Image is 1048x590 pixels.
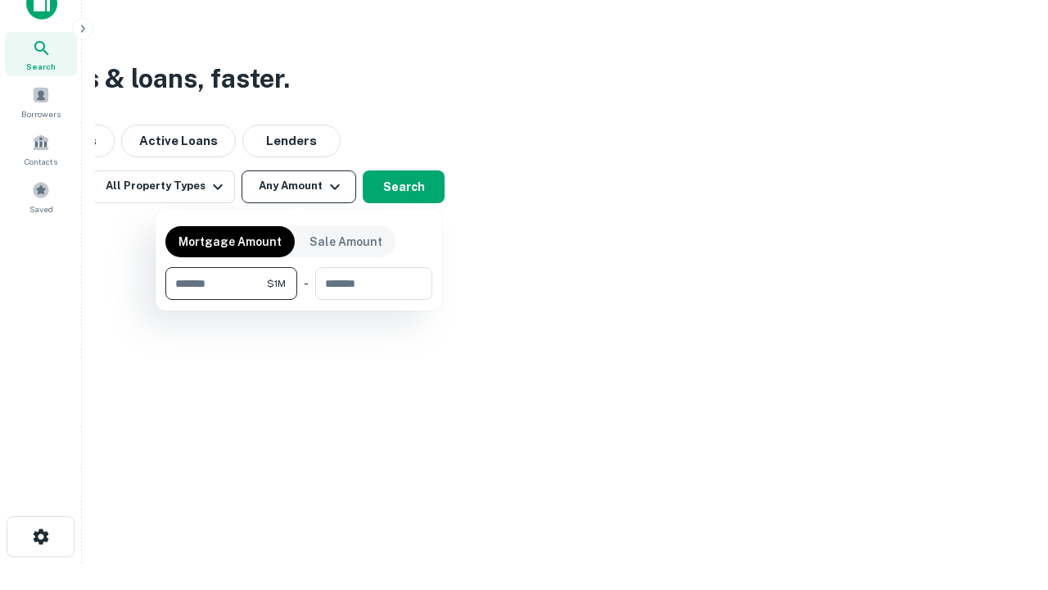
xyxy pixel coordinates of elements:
[267,276,286,291] span: $1M
[178,233,282,251] p: Mortgage Amount
[304,267,309,300] div: -
[309,233,382,251] p: Sale Amount
[966,459,1048,538] iframe: Chat Widget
